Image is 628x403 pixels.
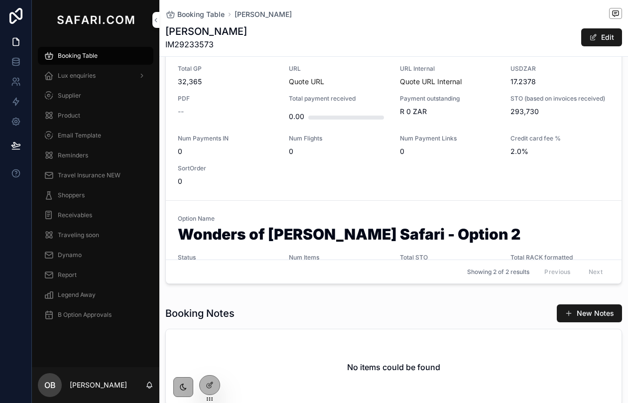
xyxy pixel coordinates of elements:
a: Receivables [38,206,153,224]
span: STO (based on invoices received) [510,95,610,103]
span: Credit card fee % [510,134,610,142]
button: New Notes [557,304,622,322]
span: Showing 2 of 2 results [467,268,529,275]
span: PDF [178,95,277,103]
span: USDZAR [510,65,610,73]
span: 17.2378 [510,77,610,87]
span: Travel Insurance NEW [58,171,121,179]
div: 0.00 [289,107,304,127]
span: Reminders [58,151,88,159]
a: Legend Away [38,286,153,304]
a: Email Template [38,127,153,144]
h1: Booking Notes [165,306,235,320]
span: Booking Table [177,9,225,19]
h2: No items could be found [347,361,440,373]
a: Travel Insurance NEW [38,166,153,184]
span: Total STO [400,254,499,262]
span: Payment outstanding [400,95,499,103]
span: OB [44,379,56,391]
h1: [PERSON_NAME] [165,24,247,38]
span: IM29233573 [165,38,247,50]
button: Edit [581,28,622,46]
a: Product [38,107,153,125]
span: Booking Table [58,52,98,60]
span: Traveling soon [58,231,99,239]
span: Num Payment Links [400,134,499,142]
span: Legend Away [58,291,96,299]
a: Booking Table [38,47,153,65]
span: 293,730 [510,107,610,117]
span: Num Payments IN [178,134,277,142]
div: scrollable content [32,40,159,337]
img: App logo [55,12,136,28]
span: Supplier [58,92,81,100]
span: 0 [178,176,277,186]
p: [PERSON_NAME] [70,380,127,390]
span: Option Name [178,215,610,223]
a: Report [38,266,153,284]
span: R 0 ZAR [400,107,499,117]
a: Booking Table [165,9,225,19]
a: [PERSON_NAME] [235,9,292,19]
span: URL [289,65,388,73]
a: Lux enquiries [38,67,153,85]
span: 0 [178,146,277,156]
span: Total payment received [289,95,388,103]
a: Quote URL [289,77,324,86]
a: Quote URL Internal [400,77,462,86]
a: B Option Approvals [38,306,153,324]
span: Shoppers [58,191,85,199]
span: Lux enquiries [58,72,96,80]
span: Num Items [289,254,388,262]
span: Email Template [58,132,101,139]
span: 32,365 [178,77,277,87]
span: 0 [400,146,499,156]
a: Traveling soon [38,226,153,244]
span: 0 [289,146,388,156]
span: Total GP [178,65,277,73]
h1: Wonders of [PERSON_NAME] Safari - Option 2 [178,227,610,246]
span: URL Internal [400,65,499,73]
span: 2.0% [510,146,610,156]
span: B Option Approvals [58,311,112,319]
span: Status [178,254,277,262]
a: Shoppers [38,186,153,204]
span: Total RACK formatted [510,254,610,262]
span: Num Flights [289,134,388,142]
span: Dynamo [58,251,82,259]
span: Receivables [58,211,92,219]
span: SortOrder [178,164,277,172]
a: Supplier [38,87,153,105]
span: Product [58,112,80,120]
a: Reminders [38,146,153,164]
a: Dynamo [38,246,153,264]
span: Report [58,271,77,279]
span: -- [178,107,184,117]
